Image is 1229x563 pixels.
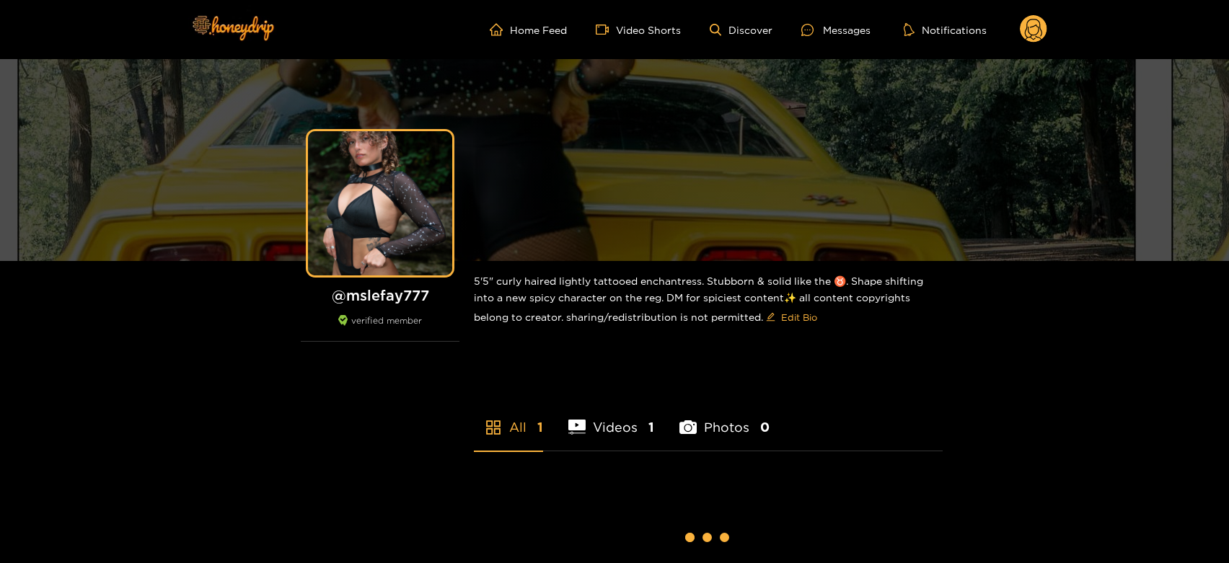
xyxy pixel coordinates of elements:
[766,312,775,323] span: edit
[474,386,543,451] li: All
[710,24,772,36] a: Discover
[490,23,567,36] a: Home Feed
[760,418,770,436] span: 0
[899,22,991,37] button: Notifications
[301,286,459,304] h1: @ mslefay777
[537,418,543,436] span: 1
[301,315,459,342] div: verified member
[596,23,681,36] a: Video Shorts
[474,261,943,340] div: 5'5" curly haired lightly tattooed enchantress. Stubborn & solid like the ♉️. Shape shifting into...
[490,23,510,36] span: home
[781,310,817,324] span: Edit Bio
[648,418,654,436] span: 1
[568,386,654,451] li: Videos
[596,23,616,36] span: video-camera
[679,386,770,451] li: Photos
[763,306,820,329] button: editEdit Bio
[485,419,502,436] span: appstore
[801,22,871,38] div: Messages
